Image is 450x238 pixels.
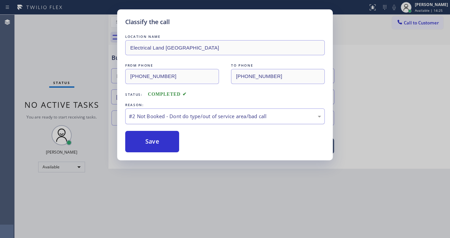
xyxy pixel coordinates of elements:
input: To phone [231,69,325,84]
div: REASON: [125,101,325,108]
input: From phone [125,69,219,84]
div: FROM PHONE [125,62,219,69]
h5: Classify the call [125,17,170,26]
div: LOCATION NAME [125,33,325,40]
span: Status: [125,92,143,97]
div: #2 Not Booked - Dont do type/out of service area/bad call [129,112,321,120]
div: TO PHONE [231,62,325,69]
button: Save [125,131,179,152]
span: COMPLETED [148,92,187,97]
